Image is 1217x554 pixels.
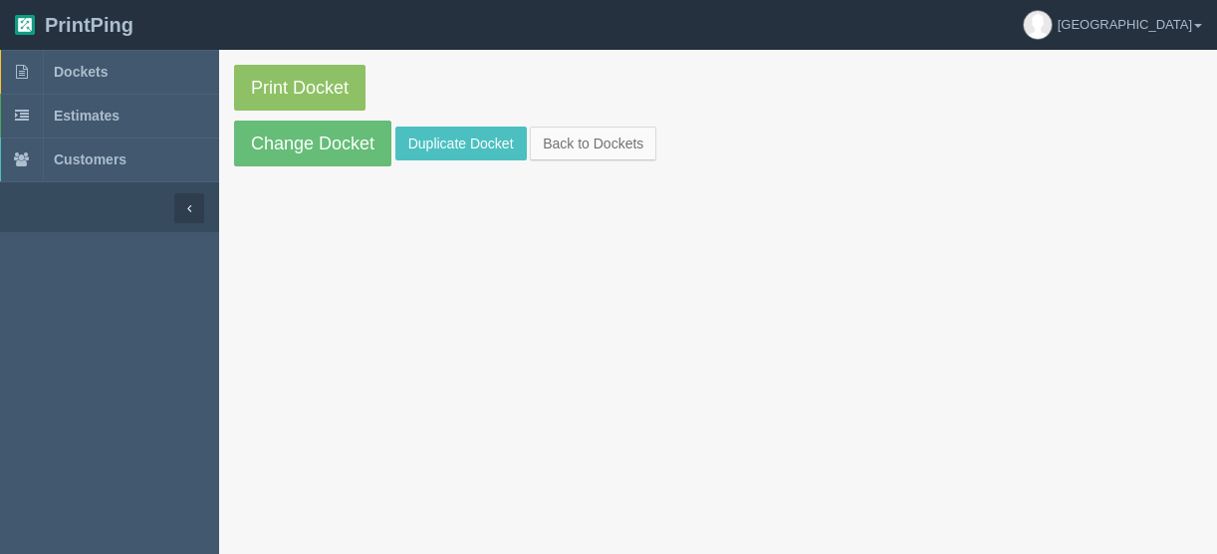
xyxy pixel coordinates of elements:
[234,65,365,111] a: Print Docket
[54,151,126,167] span: Customers
[530,127,656,160] a: Back to Dockets
[234,121,391,166] a: Change Docket
[1024,11,1052,39] img: avatar_default-7531ab5dedf162e01f1e0bb0964e6a185e93c5c22dfe317fb01d7f8cd2b1632c.jpg
[54,64,108,80] span: Dockets
[395,127,527,160] a: Duplicate Docket
[54,108,120,124] span: Estimates
[15,15,35,35] img: logo-3e63b451c926e2ac314895c53de4908e5d424f24456219fb08d385ab2e579770.png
